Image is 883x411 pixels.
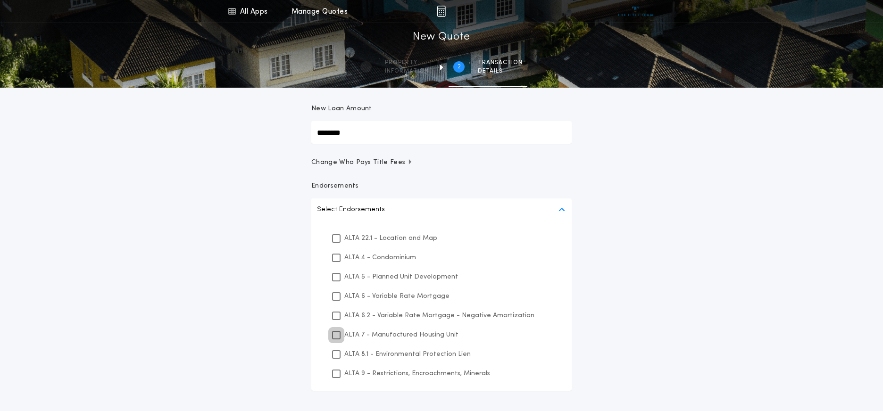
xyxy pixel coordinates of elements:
[311,104,372,114] p: New Loan Amount
[344,272,458,282] p: ALTA 5 - Planned Unit Development
[458,63,461,71] h2: 2
[437,6,446,17] img: img
[344,369,490,378] p: ALTA 9 - Restrictions, Encroachments, Minerals
[311,121,572,144] input: New Loan Amount
[311,198,572,221] button: Select Endorsements
[344,253,416,263] p: ALTA 4 - Condominium
[344,349,471,359] p: ALTA 8.1 - Environmental Protection Lien
[311,221,572,391] ul: Select Endorsements
[344,291,450,301] p: ALTA 6 - Variable Rate Mortgage
[311,181,572,191] p: Endorsements
[385,59,429,66] span: Property
[385,67,429,75] span: information
[317,204,385,215] p: Select Endorsements
[344,233,437,243] p: ALTA 22.1 - Location and Map
[344,311,534,321] p: ALTA 6.2 - Variable Rate Mortgage - Negative Amortization
[478,67,523,75] span: details
[413,30,470,45] h1: New Quote
[618,7,653,16] img: vs-icon
[344,330,458,340] p: ALTA 7 - Manufactured Housing Unit
[478,59,523,66] span: Transaction
[311,158,413,167] span: Change Who Pays Title Fees
[311,158,572,167] button: Change Who Pays Title Fees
